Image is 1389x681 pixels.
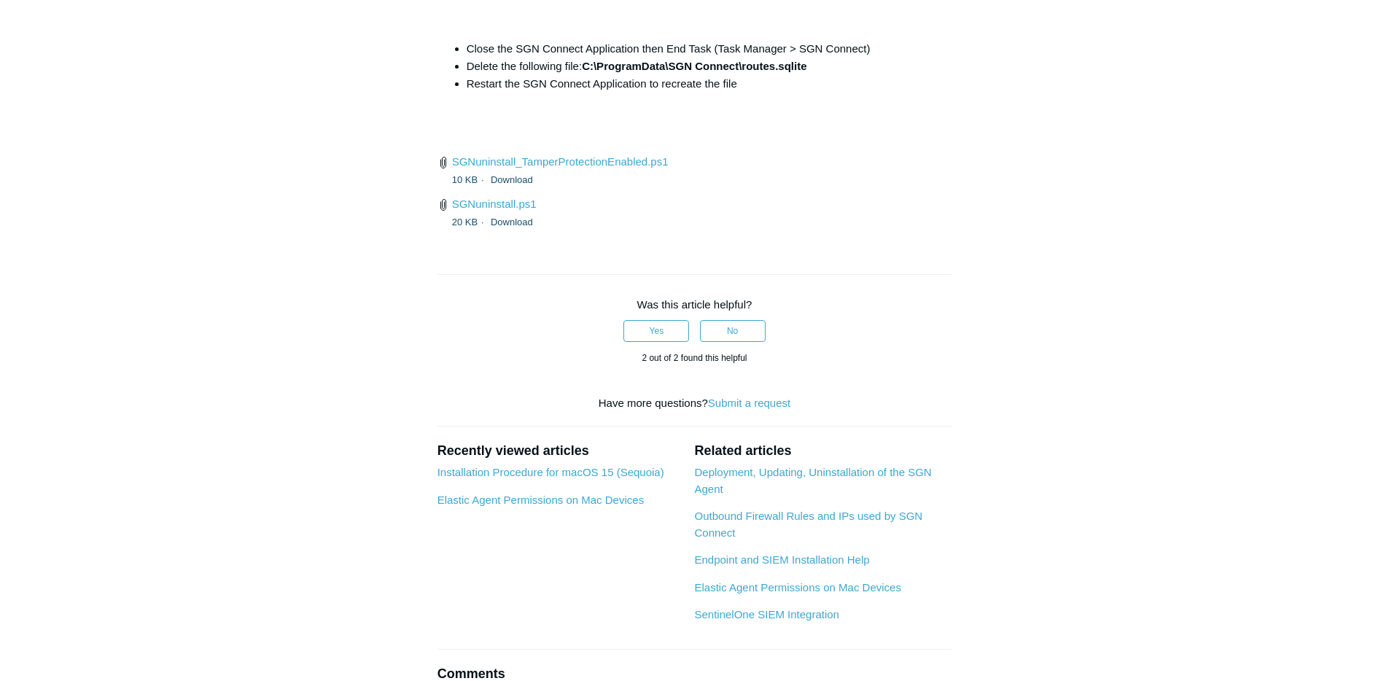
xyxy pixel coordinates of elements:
div: Have more questions? [437,395,952,412]
span: 20 KB [452,217,488,227]
li: Delete the following file: [467,58,952,75]
a: SentinelOne SIEM Integration [694,608,839,620]
a: Elastic Agent Permissions on Mac Devices [437,494,644,506]
li: Restart the SGN Connect Application to recreate the file [467,75,952,93]
button: This article was not helpful [700,320,766,342]
span: 10 KB [452,174,488,185]
li: Close the SGN Connect Application then End Task (Task Manager > SGN Connect) [467,40,952,58]
strong: C:\ProgramData\SGN Connect\routes.sqlite [582,60,806,72]
a: Deployment, Updating, Uninstallation of the SGN Agent [694,466,931,495]
button: This article was helpful [623,320,689,342]
h2: Recently viewed articles [437,441,680,461]
a: Installation Procedure for macOS 15 (Sequoia) [437,466,664,478]
span: 2 out of 2 found this helpful [642,353,747,363]
h2: Related articles [694,441,952,461]
a: SGNuninstall.ps1 [452,198,537,210]
a: Endpoint and SIEM Installation Help [694,553,869,566]
a: Download [491,174,533,185]
a: SGNuninstall_TamperProtectionEnabled.ps1 [452,155,669,168]
a: Submit a request [708,397,790,409]
a: Elastic Agent Permissions on Mac Devices [694,581,900,594]
a: Outbound Firewall Rules and IPs used by SGN Connect [694,510,922,539]
span: Was this article helpful? [637,298,752,311]
a: Download [491,217,533,227]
